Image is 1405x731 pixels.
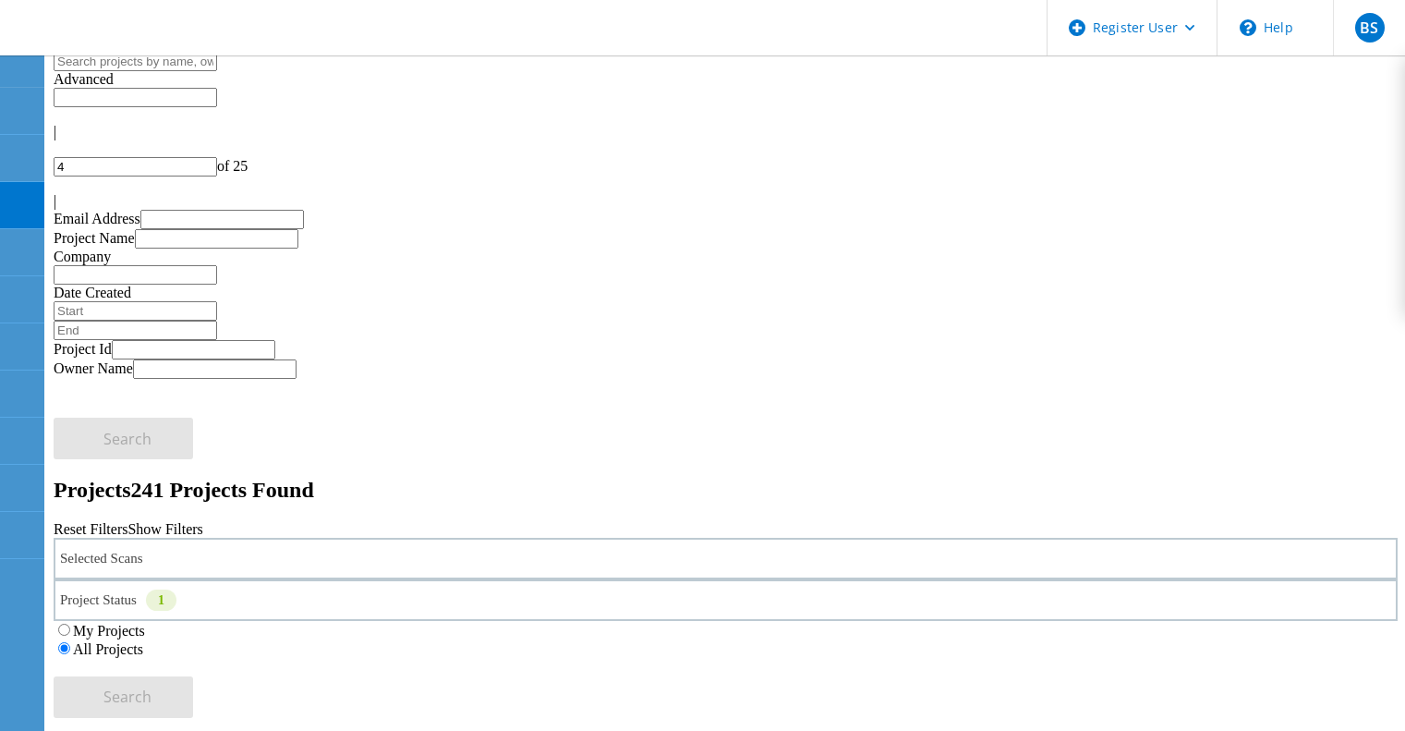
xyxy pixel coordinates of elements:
a: Reset Filters [54,521,127,537]
div: | [54,193,1398,210]
span: Advanced [54,71,114,87]
span: 241 Projects Found [131,478,314,502]
label: Email Address [54,211,140,226]
span: Search [103,687,151,707]
button: Search [54,676,193,718]
svg: \n [1240,19,1256,36]
label: All Projects [73,641,143,657]
button: Search [54,418,193,459]
label: My Projects [73,623,145,639]
div: 1 [146,590,176,611]
input: Start [54,301,217,321]
span: Search [103,429,151,449]
span: BS [1360,20,1378,35]
label: Owner Name [54,360,133,376]
input: Search projects by name, owner, ID, company, etc [54,52,217,71]
div: Selected Scans [54,538,1398,579]
div: | [54,124,1398,140]
a: Show Filters [127,521,202,537]
div: Project Status [54,579,1398,621]
label: Project Name [54,230,135,246]
label: Company [54,249,111,264]
label: Date Created [54,285,131,300]
b: Projects [54,478,131,502]
label: Project Id [54,341,112,357]
span: of 25 [217,158,248,174]
a: Live Optics Dashboard [18,36,217,52]
input: End [54,321,217,340]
